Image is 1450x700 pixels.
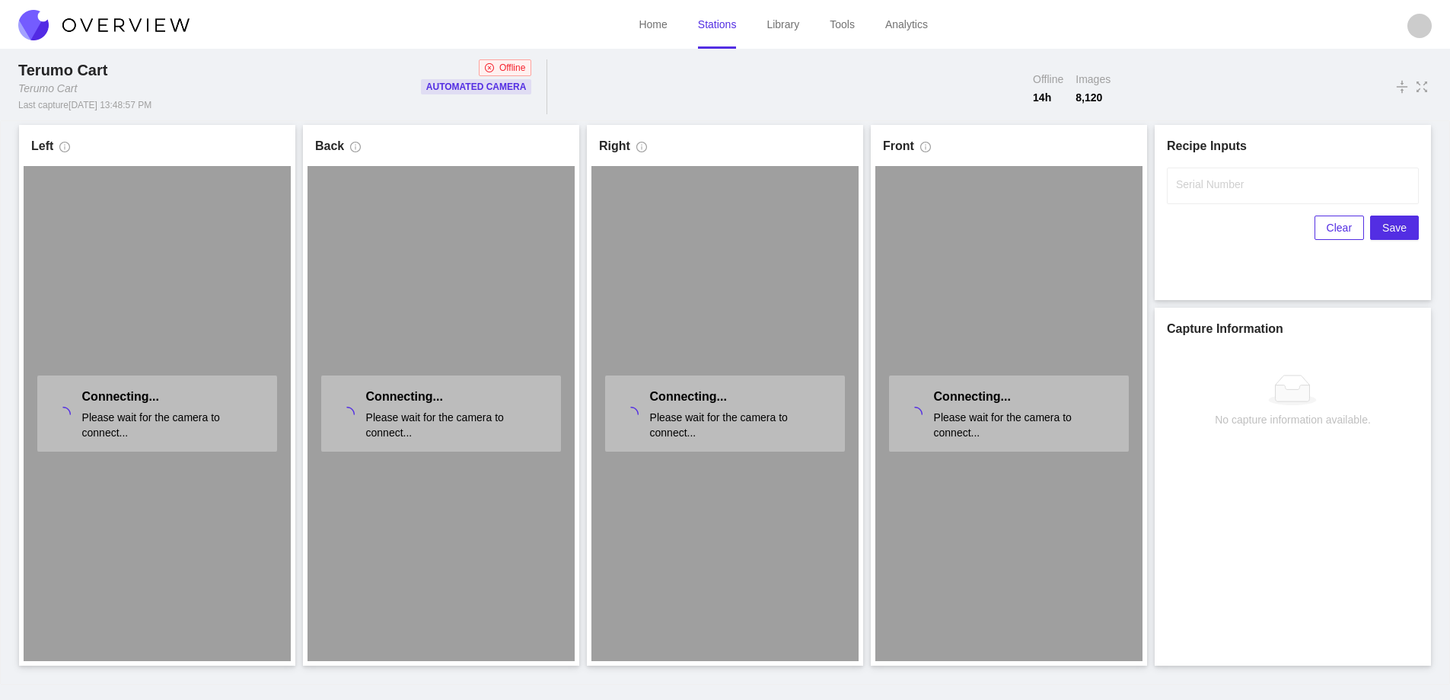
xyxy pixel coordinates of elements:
[18,99,151,111] div: Last capture [DATE] 13:48:57 PM
[920,142,931,158] span: info-circle
[18,10,190,40] img: Overview
[31,137,53,155] h1: Left
[885,18,928,30] a: Analytics
[636,142,647,158] span: info-circle
[18,59,113,81] div: Terumo Cart
[59,142,70,158] span: info-circle
[485,63,494,72] span: close-circle
[350,142,361,158] span: info-circle
[1033,72,1063,87] span: Offline
[56,406,71,427] span: loading
[1327,219,1352,236] span: Clear
[18,81,77,96] div: Terumo Cart
[830,18,855,30] a: Tools
[1370,216,1419,240] button: Save
[639,18,667,30] a: Home
[1167,320,1419,338] h1: Capture Information
[1167,137,1419,155] h1: Recipe Inputs
[766,18,799,30] a: Library
[599,137,630,155] h1: Right
[426,79,527,94] p: Automated Camera
[1076,90,1111,105] span: 8,120
[366,410,550,440] span: Please wait for the camera to connect...
[650,390,727,403] span: Connecting...
[315,137,344,155] h1: Back
[650,410,834,440] span: Please wait for the camera to connect...
[499,60,525,75] span: Offline
[907,406,923,427] span: loading
[366,390,443,403] span: Connecting...
[698,18,737,30] a: Stations
[1033,90,1063,105] span: 14 h
[1415,78,1429,95] span: fullscreen
[934,410,1118,440] span: Please wait for the camera to connect...
[339,406,355,427] span: loading
[623,406,639,427] span: loading
[1176,177,1244,192] label: Serial Number
[82,390,159,403] span: Connecting...
[934,390,1011,403] span: Connecting...
[1076,72,1111,87] span: Images
[1215,411,1371,428] div: No capture information available.
[883,137,914,155] h1: Front
[1395,78,1409,96] span: vertical-align-middle
[1382,219,1407,236] span: Save
[1315,216,1364,240] button: Clear
[82,410,266,440] span: Please wait for the camera to connect...
[18,62,107,78] span: Terumo Cart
